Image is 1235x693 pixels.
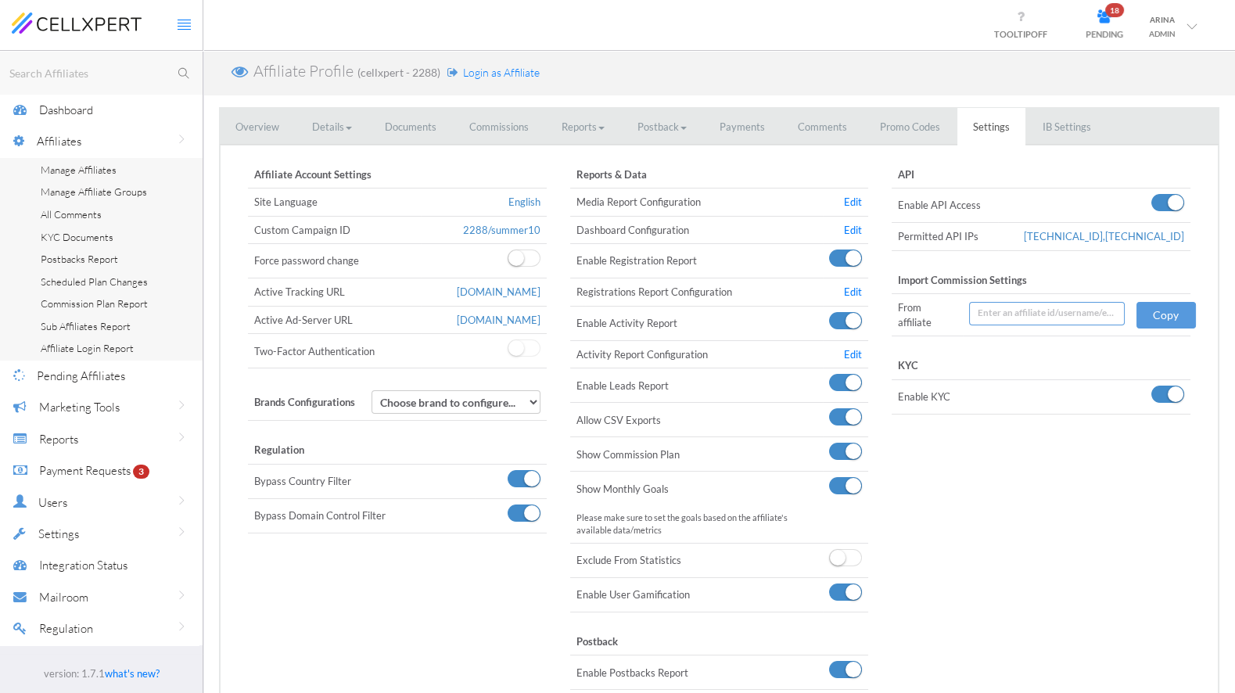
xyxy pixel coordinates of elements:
span: Users [38,495,67,510]
span: Affiliates [37,134,81,149]
a: English [508,196,540,208]
span: TOOLTIP [994,29,1047,39]
td: Exclude From Statistics [570,544,824,578]
td: Active Ad-Server URL [248,307,421,335]
img: cellxpert-logo.svg [12,13,142,33]
span: Settings [38,526,79,541]
a: what's new? [105,667,160,680]
th: Regulation [248,436,547,465]
span: Regulation [39,621,93,636]
span: KYC Documents [41,231,113,243]
th: Affiliate Account Settings [248,161,547,189]
span: Enter an affiliate id/username/email... [978,306,1116,319]
td: From affiliate [892,294,963,336]
a: Edit [844,285,862,298]
td: Please make sure to set the goals based on the affiliate's available data/metrics [570,505,824,543]
span: OFF [1031,29,1047,39]
span: Payment Requests [39,463,131,478]
div: ARINA [1149,13,1176,27]
span: PENDING [1086,29,1123,39]
a: Overview [220,108,295,146]
td: Enable Registration Report [570,244,824,278]
span: Affiliate Login Report [41,342,134,354]
a: [DOMAIN_NAME] [457,285,540,298]
td: Show Commission Plan [570,437,824,472]
span: Login as Affiliate [462,66,539,79]
td: Activity Report Configuration [570,341,824,369]
td: Enable Postbacks Report [570,655,789,690]
a: Edit [844,348,862,361]
a: 2288/summer10 [463,224,540,236]
td: Force password change [248,244,421,278]
span: Sub Affiliates Report [41,320,131,332]
span: All Comments [41,208,102,221]
th: Reports & Data [570,161,869,189]
a: [DOMAIN_NAME] [457,314,540,326]
td: Registrations Report Configuration [570,278,824,307]
span: Dashboard [39,102,93,117]
a: Edit [844,224,862,236]
span: Pending Affiliates [37,368,125,383]
a: Payments [704,108,781,146]
td: Show Monthly Goals [570,472,824,505]
td: Bypass Domain Control Filter [248,499,475,533]
a: Reports [546,108,620,146]
span: version: 1.7.1 [44,667,105,680]
span: Scheduled Plan Changes [41,275,148,288]
span: Manage Affiliate Groups [41,185,147,198]
a: Postback [622,108,702,146]
td: Dashboard Configuration [570,217,824,245]
a: Promo Codes [864,108,956,146]
a: Commissions [454,108,544,146]
span: 18 [1105,3,1124,17]
span: Integration Status [39,558,127,573]
td: Allow CSV Exports [570,403,824,437]
a: IB Settings [1027,108,1107,146]
small: (cellxpert - 2288) [357,66,440,79]
span: Manage Affiliates [41,163,117,176]
th: Postback [570,628,869,656]
a: Edit [844,196,862,208]
span: Reports [39,432,78,447]
td: Media Report Configuration [570,189,824,217]
div: ADMIN [1149,27,1176,41]
a: Login as Affiliate [443,61,539,81]
td: Enable User Gamification [570,578,824,612]
td: Bypass Country Filter [248,465,475,499]
td: Enable KYC [892,380,1068,415]
td: Permitted API IPs [892,223,998,251]
td: Enable Leads Report [570,368,824,403]
th: API [892,161,1190,189]
span: Choose affiliate activate [969,302,1125,325]
td: Enable API Access [892,189,998,223]
a: Documents [369,108,452,146]
td: Custom Campaign ID [248,217,421,245]
p: Affiliate Profile [253,60,539,83]
span: Mailroom [39,590,88,605]
input: Search Affiliates [6,63,203,83]
a: Comments [782,108,863,146]
td: Two-Factor Authentication [248,334,421,368]
span: 3 [133,465,149,479]
th: KYC [892,352,1190,380]
td: Enable Activity Report [570,307,824,341]
a: [TECHNICAL_ID],[TECHNICAL_ID] [1024,230,1184,242]
span: Marketing Tools [39,400,120,415]
div: Choose affiliate [969,302,1125,325]
span: Postbacks Report [41,253,118,265]
td: Active Tracking URL [248,278,421,307]
span: Commission Plan Report [41,297,148,310]
a: Details [296,108,368,146]
th: Import Commission Settings [892,267,1190,295]
a: Settings [957,108,1025,146]
td: Site Language [248,189,421,217]
th: Brands Configurations [248,384,365,421]
button: Copy [1136,302,1196,329]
